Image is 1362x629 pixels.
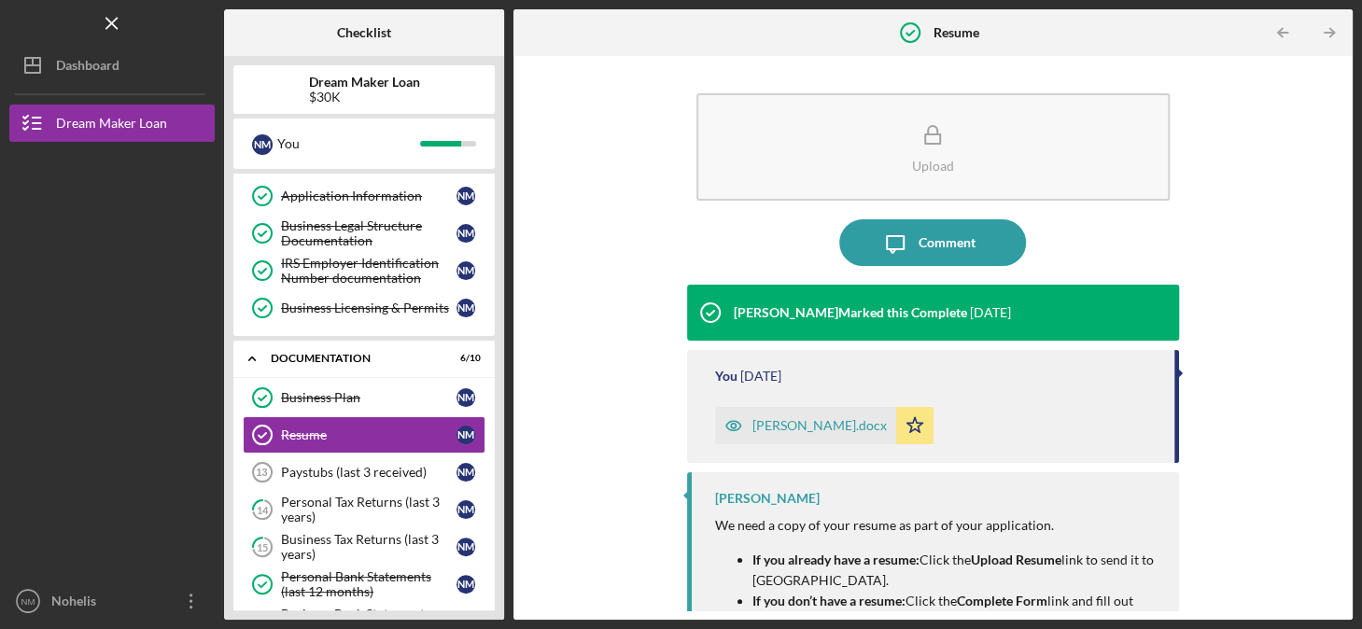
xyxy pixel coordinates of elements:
button: [PERSON_NAME].docx [715,407,934,444]
div: Business Plan [281,390,456,405]
button: Upload [696,93,1170,201]
time: 2025-08-25 20:50 [740,369,781,384]
b: Checklist [337,25,391,40]
div: Business Licensing & Permits [281,301,456,315]
div: Personal Bank Statements (last 12 months) [281,569,456,599]
div: Personal Tax Returns (last 3 years) [281,495,456,524]
div: $30K [309,90,420,105]
div: N M [456,261,475,280]
p: Click the link to send it to [GEOGRAPHIC_DATA]. [752,550,1160,592]
div: You [277,128,420,160]
div: Upload [912,159,954,173]
tspan: 13 [256,467,267,478]
div: Application Information [281,189,456,203]
div: N M [456,463,475,482]
div: Dream Maker Loan [56,105,167,147]
b: Dream Maker Loan [309,75,420,90]
div: Business Tax Returns (last 3 years) [281,532,456,562]
div: Business Legal Structure Documentation [281,218,456,248]
div: [PERSON_NAME] [715,491,820,506]
div: N M [456,575,475,594]
button: Comment [839,219,1026,266]
div: N M [456,426,475,444]
div: N M [456,538,475,556]
div: N M [456,500,475,519]
strong: Complete Form [957,593,1047,608]
div: Dashboard [56,47,119,89]
a: ResumeNM [243,416,485,454]
strong: If you don’t have a resume: [752,593,906,608]
div: N M [252,134,273,155]
button: NMNohelis [PERSON_NAME] [9,582,215,620]
div: 6 / 10 [447,353,481,364]
div: N M [456,187,475,205]
b: Resume [934,25,979,40]
strong: If you already have a resume: [752,552,920,567]
a: 13Paystubs (last 3 received)NM [243,454,485,491]
div: Resume [281,427,456,442]
tspan: 15 [257,541,268,553]
a: IRS Employer Identification Number documentationNM [243,252,485,289]
p: We need a copy of your resume as part of your application. [715,515,1160,536]
div: Comment [919,219,976,266]
time: 2025-08-25 21:40 [970,305,1011,320]
tspan: 14 [257,504,269,516]
a: 14Personal Tax Returns (last 3 years)NM [243,491,485,528]
a: Business Legal Structure DocumentationNM [243,215,485,252]
div: IRS Employer Identification Number documentation [281,256,456,286]
button: Dream Maker Loan [9,105,215,142]
div: Documentation [271,353,434,364]
a: Business PlanNM [243,379,485,416]
text: NM [21,596,35,607]
div: You [715,369,737,384]
div: Paystubs (last 3 received) [281,465,456,480]
button: Dashboard [9,47,215,84]
div: [PERSON_NAME] Marked this Complete [734,305,967,320]
a: Business Licensing & PermitsNM [243,289,485,327]
strong: Upload Resume [971,552,1061,567]
div: [PERSON_NAME].docx [752,418,887,433]
div: N M [456,299,475,317]
a: Application InformationNM [243,177,485,215]
div: N M [456,388,475,407]
a: 15Business Tax Returns (last 3 years)NM [243,528,485,566]
a: Personal Bank Statements (last 12 months)NM [243,566,485,603]
div: N M [456,224,475,243]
